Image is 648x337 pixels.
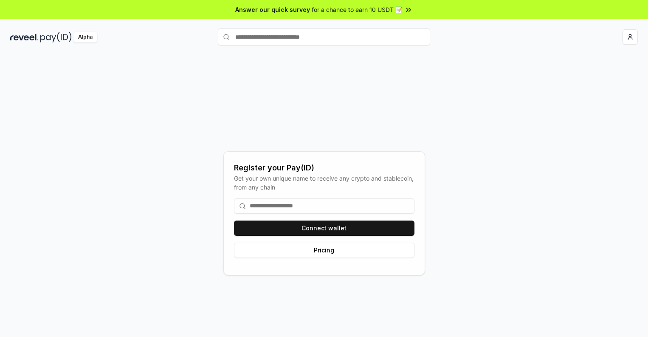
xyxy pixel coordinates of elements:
div: Alpha [73,32,97,42]
button: Pricing [234,243,414,258]
div: Get your own unique name to receive any crypto and stablecoin, from any chain [234,174,414,192]
span: Answer our quick survey [235,5,310,14]
span: for a chance to earn 10 USDT 📝 [312,5,403,14]
img: pay_id [40,32,72,42]
button: Connect wallet [234,221,414,236]
img: reveel_dark [10,32,39,42]
div: Register your Pay(ID) [234,162,414,174]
